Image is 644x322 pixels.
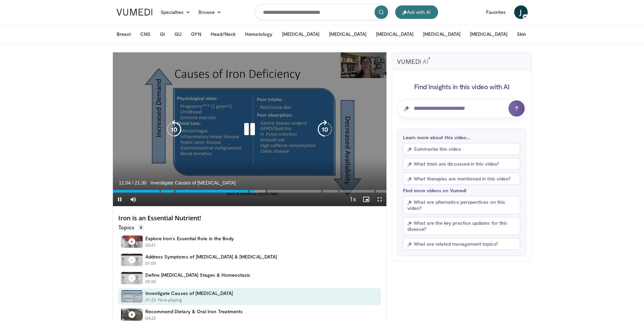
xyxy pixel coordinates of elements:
[118,215,381,222] h4: Iron is an Essential Nutrient!
[113,190,387,193] div: Progress Bar
[255,4,390,20] input: Search topics, interventions
[145,272,251,278] h4: Define [MEDICAL_DATA] Stages & Homeostasis
[403,134,520,140] p: Learn more about this video...
[187,27,205,41] button: GYN
[145,297,156,303] p: 01:23
[145,236,234,242] h4: Explore Iron's Essential Role in the Body
[118,224,145,231] p: Topics
[482,5,510,19] a: Favorites
[126,193,140,206] button: Mute
[157,5,195,19] a: Specialties
[119,180,131,185] span: 11:04
[145,242,156,248] p: 03:41
[194,5,225,19] a: Browse
[403,196,520,214] button: What are alternative perspectives on this video?
[403,143,520,155] button: Summarize this video
[325,27,371,41] button: [MEDICAL_DATA]
[207,27,240,41] button: Head/Neck
[372,27,418,41] button: [MEDICAL_DATA]
[156,297,182,303] p: - Now playing
[373,193,386,206] button: Fullscreen
[145,315,156,321] p: 04:22
[359,193,373,206] button: Enable picture-in-picture mode
[403,217,520,235] button: What are the key practice updates for this disease?
[513,27,530,41] button: Skin
[137,224,145,231] span: 8
[132,180,134,185] span: /
[135,180,146,185] span: 21:30
[113,27,135,41] button: Breast
[241,27,277,41] button: Hematology
[346,193,359,206] button: Playback Rate
[145,308,243,315] h4: Recommend Dietary & Oral Iron Treatments
[403,238,520,250] button: What are related management topics?
[156,27,169,41] button: GI
[145,261,156,267] p: 01:09
[403,158,520,170] button: What trials are discussed in this video?
[419,27,464,41] button: [MEDICAL_DATA]
[113,193,126,206] button: Pause
[145,290,233,296] h4: Investigate Causes of [MEDICAL_DATA]
[397,57,430,64] img: vumedi-ai-logo.svg
[117,9,152,16] img: VuMedi Logo
[170,27,186,41] button: GU
[397,99,526,118] input: Question for AI
[145,279,156,285] p: 05:50
[403,173,520,185] button: What therapies are mentioned in this video?
[514,5,528,19] a: J
[466,27,511,41] button: [MEDICAL_DATA]
[278,27,324,41] button: [MEDICAL_DATA]
[113,52,387,206] video-js: Video Player
[150,180,236,186] span: Investigate Causes of [MEDICAL_DATA]
[397,82,526,91] h4: Find Insights in this video with AI
[145,254,277,260] h4: Address Symptoms of [MEDICAL_DATA] & [MEDICAL_DATA]
[403,188,520,193] p: Find more videos on Vumedi
[395,5,438,19] button: Ask with AI
[136,27,154,41] button: CNS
